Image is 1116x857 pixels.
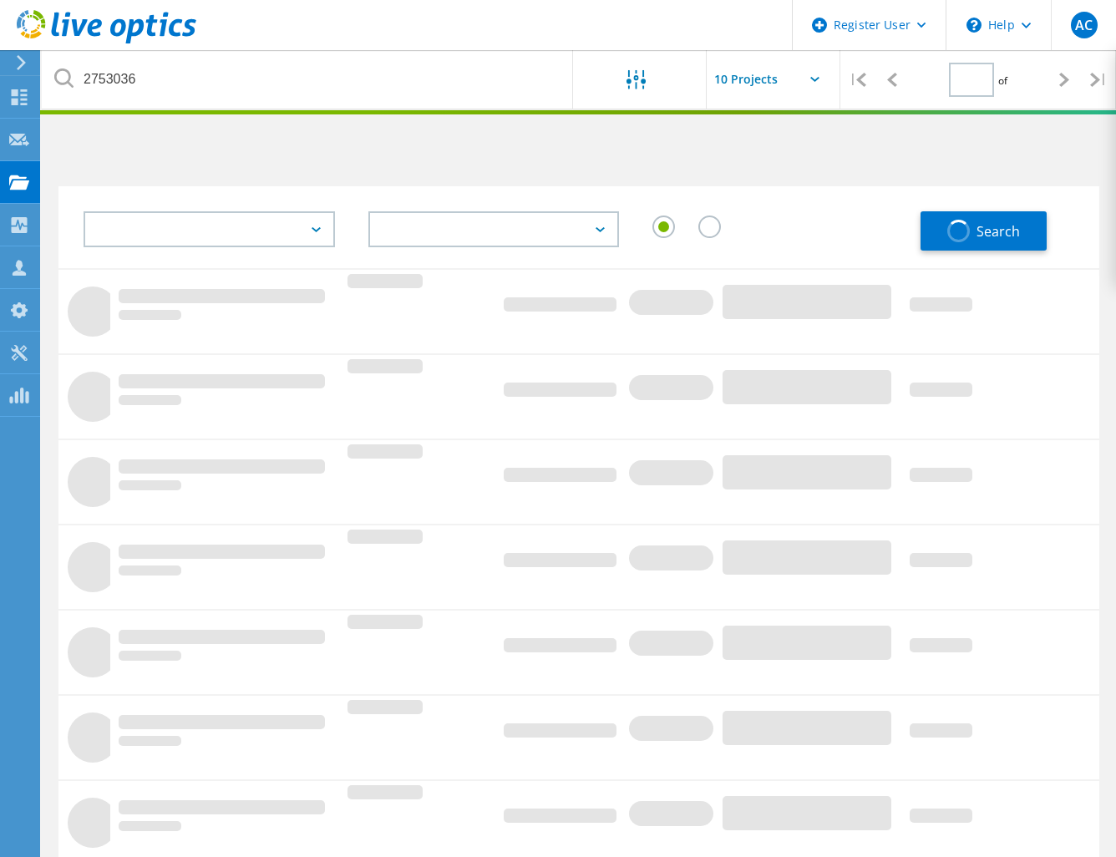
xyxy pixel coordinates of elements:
span: Search [976,222,1020,241]
div: | [840,50,875,109]
span: of [998,74,1007,88]
button: Search [921,211,1047,251]
a: Live Optics Dashboard [17,35,196,47]
svg: \n [966,18,982,33]
input: undefined [42,50,574,109]
span: AC [1075,18,1093,32]
div: | [1082,50,1116,109]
